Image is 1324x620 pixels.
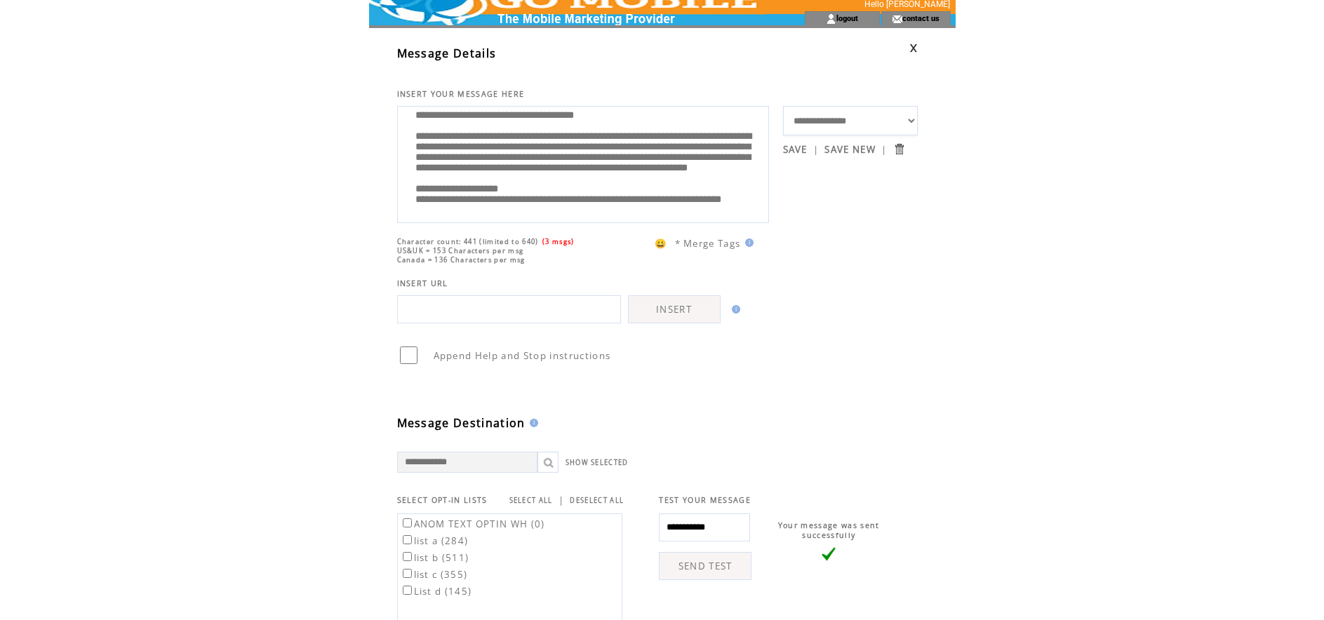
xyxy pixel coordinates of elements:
span: SELECT OPT-IN LISTS [397,495,488,505]
a: SAVE NEW [824,143,876,156]
span: | [881,143,887,156]
span: (3 msgs) [542,237,575,246]
input: List d (145) [403,586,412,595]
a: SHOW SELECTED [566,458,629,467]
a: SEND TEST [659,552,751,580]
span: Append Help and Stop instructions [434,349,611,362]
a: SAVE [783,143,808,156]
span: Message Details [397,46,497,61]
img: help.gif [526,419,538,427]
a: DESELECT ALL [570,496,624,505]
span: Canada = 136 Characters per msg [397,255,526,264]
span: TEST YOUR MESSAGE [659,495,751,505]
span: Character count: 441 (limited to 640) [397,237,539,246]
img: help.gif [728,305,740,314]
img: contact_us_icon.gif [892,13,902,25]
span: 😀 [655,237,667,250]
span: Message Destination [397,415,526,431]
input: list c (355) [403,569,412,578]
a: contact us [902,13,939,22]
span: | [813,143,819,156]
label: list b (511) [400,551,469,564]
span: INSERT URL [397,278,448,288]
input: ANOM TEXT OPTIN WH (0) [403,518,412,527]
input: list b (511) [403,552,412,561]
label: list c (355) [400,568,468,581]
span: Your message was sent successfully [778,520,880,540]
label: list a (284) [400,534,469,547]
span: US&UK = 153 Characters per msg [397,246,524,255]
label: List d (145) [400,585,472,598]
img: account_icon.gif [826,13,836,25]
img: help.gif [741,238,754,247]
a: SELECT ALL [509,496,553,505]
img: vLarge.png [822,547,836,561]
span: * Merge Tags [675,237,741,250]
label: ANOM TEXT OPTIN WH (0) [400,518,545,530]
span: | [559,494,564,506]
a: logout [836,13,858,22]
a: INSERT [628,295,721,323]
span: INSERT YOUR MESSAGE HERE [397,89,525,99]
input: Submit [892,142,906,156]
input: list a (284) [403,535,412,544]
